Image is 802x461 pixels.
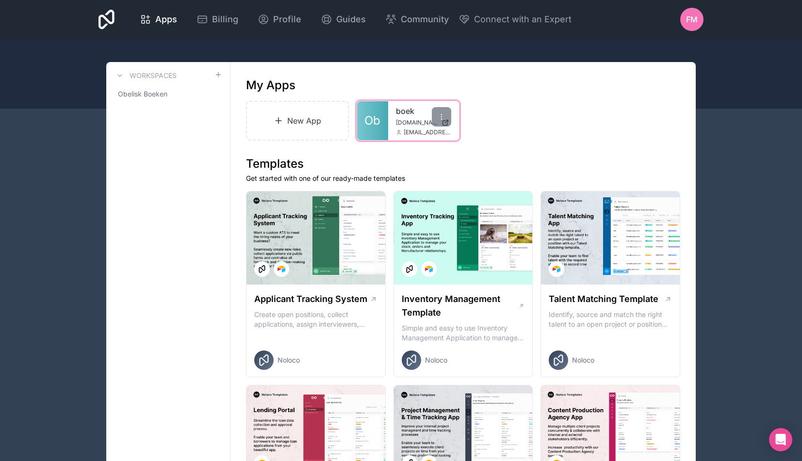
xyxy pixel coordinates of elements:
p: Create open positions, collect applications, assign interviewers, centralise candidate feedback a... [254,310,377,329]
h1: Inventory Management Template [402,292,518,319]
span: Noloco [572,355,594,365]
a: Community [377,9,457,30]
a: Apps [132,9,185,30]
span: Ob [364,113,380,128]
h1: Applicant Tracking System [254,292,367,306]
a: Obelisk Boeken [114,85,222,103]
span: Profile [273,13,301,26]
h1: My Apps [246,78,295,93]
div: Open Intercom Messenger [769,428,792,451]
span: Billing [212,13,238,26]
h3: Workspaces [130,71,177,80]
p: Identify, source and match the right talent to an open project or position with our Talent Matchi... [549,310,672,329]
span: [DOMAIN_NAME] [396,119,438,127]
a: Workspaces [114,70,177,81]
p: Simple and easy to use Inventory Management Application to manage your stock, orders and Manufact... [402,323,525,343]
span: Noloco [425,355,447,365]
h1: Templates [246,156,680,172]
img: Airtable Logo [278,265,285,273]
button: Connect with an Expert [458,13,572,26]
a: Billing [189,9,246,30]
span: FM [686,14,698,25]
a: Ob [357,101,388,140]
a: Profile [250,9,309,30]
a: Guides [313,9,374,30]
a: boek [396,105,451,117]
span: Community [401,13,449,26]
img: Airtable Logo [553,265,560,273]
span: [EMAIL_ADDRESS][DOMAIN_NAME] [404,128,451,136]
p: Get started with one of our ready-made templates [246,174,680,183]
span: Obelisk Boeken [118,89,167,99]
span: Apps [155,13,177,26]
span: Connect with an Expert [474,13,572,26]
span: Guides [336,13,366,26]
h1: Talent Matching Template [549,292,658,306]
span: Noloco [278,355,300,365]
a: New App [246,101,349,141]
img: Airtable Logo [425,265,433,273]
a: [DOMAIN_NAME] [396,119,451,127]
